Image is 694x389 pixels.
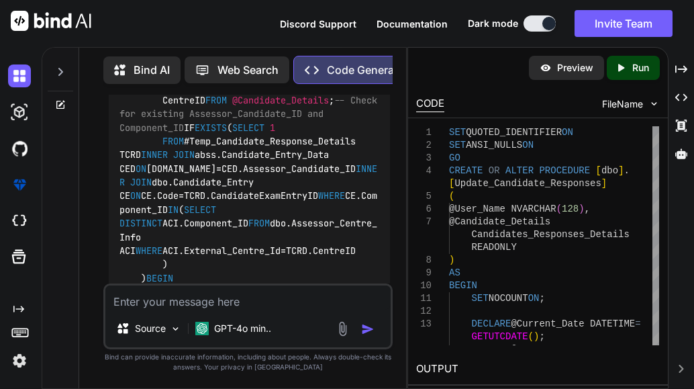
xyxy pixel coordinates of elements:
span: DECLARE [472,344,511,355]
span: FROM [248,218,270,230]
span: EXISTS [195,122,227,134]
span: = [216,163,221,175]
img: cloudideIcon [8,210,31,232]
span: QUOTED_IDENTIFIER [466,127,562,138]
span: Candidates_Responses_Details [472,229,630,240]
span: ON [136,163,146,175]
span: ( [449,191,454,202]
span: ON [528,293,540,304]
div: 13 [416,318,432,331]
span: BEGIN [146,272,173,284]
span: WHERE [318,190,345,202]
p: GPT-4o min.. [214,322,271,335]
div: 5 [416,190,432,203]
button: Invite Team [575,10,673,37]
span: INNER [119,163,377,188]
span: ON [523,140,534,150]
p: Web Search [217,62,279,78]
span: @Current_Date DATETIME [511,318,636,329]
span: ( [556,204,562,214]
img: GPT-4o mini [195,322,209,335]
span: @User_Name NVARCHAR [449,204,556,214]
span: @Count [511,344,545,355]
span: 1 [270,122,275,134]
div: 8 [416,254,432,267]
span: ; [562,344,568,355]
span: AS [449,267,460,278]
span: SELECT [232,122,264,134]
span: SET [449,127,466,138]
span: ON [562,127,574,138]
h2: OUTPUT [408,353,668,385]
span: = [179,190,184,202]
span: ) [534,331,539,342]
span: = [636,318,641,329]
img: darkAi-studio [8,101,31,124]
span: [ [449,178,454,189]
span: Update_Candidate_Responses [455,178,601,189]
span: OR [489,165,500,176]
span: IN [168,204,179,216]
p: Source [135,322,166,335]
span: ANSI_NULLS [466,140,523,150]
span: NOCOUNT [489,293,528,304]
div: CODE [416,96,444,112]
span: PROCEDURE [540,165,591,176]
span: [ [596,165,601,176]
div: 2 [416,139,432,152]
span: INT [545,344,562,355]
span: 128 [562,204,579,214]
p: Preview [557,61,593,75]
span: ; [540,331,545,342]
p: Bind AI [134,62,170,78]
img: premium [8,173,31,196]
div: 6 [416,203,432,216]
span: ) [579,204,585,214]
p: Code Generator [327,62,408,78]
span: SET [472,293,489,304]
button: Discord Support [280,17,356,31]
span: ALTER [506,165,534,176]
div: 3 [416,152,432,165]
span: ON [130,190,141,202]
span: FileName [602,97,643,111]
img: githubDark [8,137,31,160]
p: Run [632,61,649,75]
span: WHERE [136,245,162,257]
button: Documentation [377,17,448,31]
span: Dark mode [468,17,518,30]
div: 7 [416,216,432,228]
span: GETUTCDATE [472,331,528,342]
p: Bind can provide inaccurate information, including about people. Always double-check its answers.... [103,352,393,372]
span: JOIN [173,149,195,161]
span: @Candidate_Details [449,216,550,227]
img: attachment [335,321,350,337]
div: 12 [416,305,432,318]
span: BEGIN [449,280,477,291]
img: settings [8,349,31,372]
span: SELECT [184,204,216,216]
span: ] [601,178,607,189]
span: GO [449,153,460,163]
img: chevron down [648,98,660,110]
span: . [624,165,630,176]
span: DISTINCT [119,218,162,230]
span: FROM [162,135,184,147]
div: 11 [416,292,432,305]
span: SET [449,140,466,150]
span: READONLY [472,242,517,253]
img: darkChat [8,64,31,87]
span: = [281,245,286,257]
span: @Candidate_Details [232,94,329,106]
span: Documentation [377,18,448,30]
span: ( [528,331,534,342]
span: , [585,204,590,214]
span: CREATE [449,165,483,176]
span: dbo [601,165,618,176]
img: preview [540,62,552,74]
span: -- Check for existing Assessor_Candidate_ID and Component_ID [119,94,383,134]
img: icon [361,322,375,336]
span: ) [449,255,454,265]
div: 9 [416,267,432,279]
span: ] [619,165,624,176]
